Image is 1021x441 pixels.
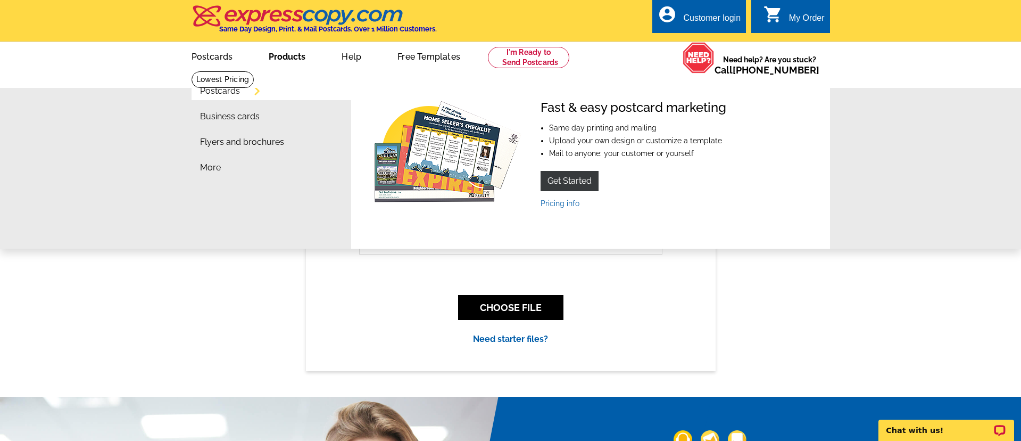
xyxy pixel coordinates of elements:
span: Call [715,64,819,76]
a: Pricing info [541,199,579,208]
a: Postcards [200,87,240,95]
a: Get Started [541,171,599,191]
a: Help [325,43,378,68]
iframe: LiveChat chat widget [871,407,1021,441]
button: CHOOSE FILE [458,295,563,320]
a: [PHONE_NUMBER] [733,64,819,76]
div: My Order [789,13,825,28]
img: Fast & easy postcard marketing [370,100,524,207]
li: Same day printing and mailing [549,124,726,132]
a: Free Templates [380,43,477,68]
h4: Same Day Design, Print, & Mail Postcards. Over 1 Million Customers. [219,25,437,33]
span: Need help? Are you stuck? [715,54,825,76]
i: shopping_cart [763,5,783,24]
a: Products [252,43,322,68]
a: account_circle Customer login [658,12,741,25]
div: Customer login [683,13,741,28]
a: Business cards [200,112,260,121]
a: Need starter files? [473,334,548,344]
a: Same Day Design, Print, & Mail Postcards. Over 1 Million Customers. [192,13,437,33]
a: More [200,164,221,172]
i: account_circle [658,5,677,24]
a: Flyers and brochures [200,138,284,146]
a: shopping_cart My Order [763,12,825,25]
a: Postcards [175,43,250,68]
li: Upload your own design or customize a template [549,137,726,144]
li: Mail to anyone: your customer or yourself [549,150,726,157]
h4: Fast & easy postcard marketing [541,100,726,116]
img: help [683,42,715,73]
